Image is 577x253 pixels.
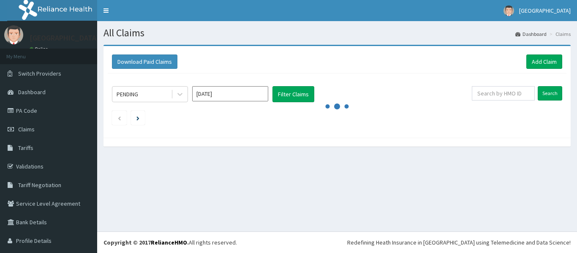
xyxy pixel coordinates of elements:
[547,30,571,38] li: Claims
[515,30,547,38] a: Dashboard
[103,27,571,38] h1: All Claims
[117,90,138,98] div: PENDING
[18,88,46,96] span: Dashboard
[18,144,33,152] span: Tariffs
[18,125,35,133] span: Claims
[151,239,187,246] a: RelianceHMO
[103,239,189,246] strong: Copyright © 2017 .
[117,114,121,122] a: Previous page
[538,86,562,101] input: Search
[504,5,514,16] img: User Image
[272,86,314,102] button: Filter Claims
[97,231,577,253] footer: All rights reserved.
[347,238,571,247] div: Redefining Heath Insurance in [GEOGRAPHIC_DATA] using Telemedicine and Data Science!
[192,86,268,101] input: Select Month and Year
[526,54,562,69] a: Add Claim
[324,94,350,119] svg: audio-loading
[136,114,139,122] a: Next page
[519,7,571,14] span: [GEOGRAPHIC_DATA]
[112,54,177,69] button: Download Paid Claims
[472,86,535,101] input: Search by HMO ID
[18,70,61,77] span: Switch Providers
[4,25,23,44] img: User Image
[18,181,61,189] span: Tariff Negotiation
[30,34,99,42] p: [GEOGRAPHIC_DATA]
[30,46,50,52] a: Online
